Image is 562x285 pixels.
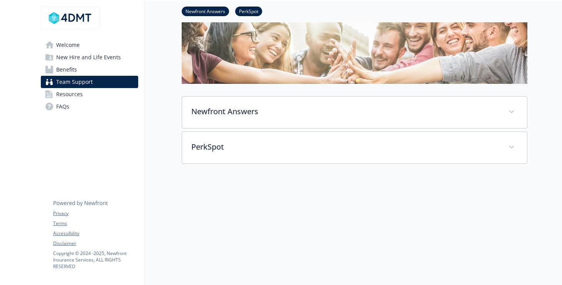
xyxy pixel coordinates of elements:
img: team support page banner [182,12,527,84]
span: Welcome [56,39,80,51]
div: PerkSpot [182,132,527,163]
span: Team Support [56,76,93,88]
a: New Hire and Life Events [41,51,138,63]
a: Newfront Answers [182,7,229,15]
a: Accessibility [53,230,138,237]
p: Newfront Answers [191,106,499,117]
a: Benefits [41,63,138,76]
span: Resources [56,88,83,100]
a: Team Support [41,76,138,88]
a: Disclaimer [53,240,138,247]
a: PerkSpot [235,7,262,15]
span: Benefits [56,63,77,76]
a: Resources [41,88,138,100]
a: Welcome [41,39,138,51]
p: PerkSpot [191,141,499,153]
a: FAQs [41,100,138,113]
span: FAQs [56,100,69,113]
p: Copyright © 2024 - 2025 , Newfront Insurance Services, ALL RIGHTS RESERVED [53,250,138,270]
span: New Hire and Life Events [56,51,121,63]
a: Terms [53,220,138,227]
a: Privacy [53,210,138,217]
div: Newfront Answers [182,97,527,128]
